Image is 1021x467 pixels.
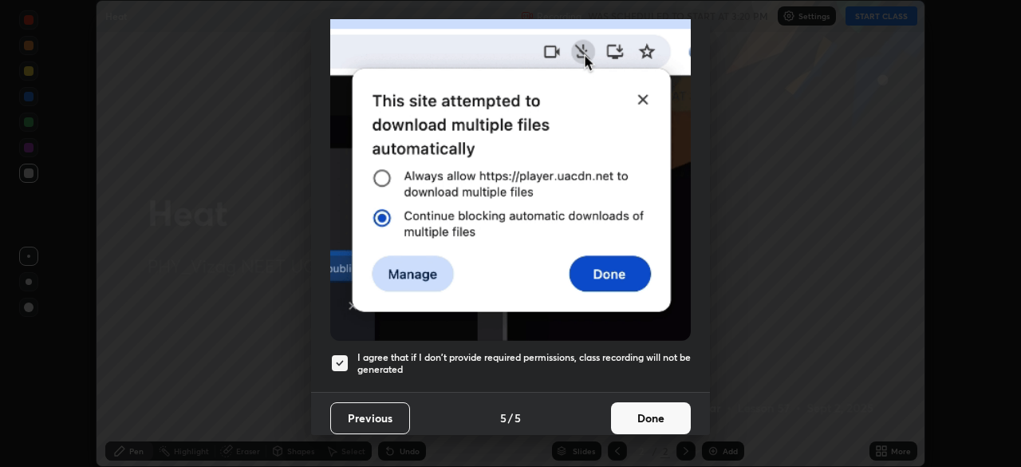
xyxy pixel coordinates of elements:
h4: / [508,410,513,426]
h5: I agree that if I don't provide required permissions, class recording will not be generated [357,351,691,376]
button: Previous [330,402,410,434]
h4: 5 [500,410,507,426]
button: Done [611,402,691,434]
h4: 5 [514,410,521,426]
